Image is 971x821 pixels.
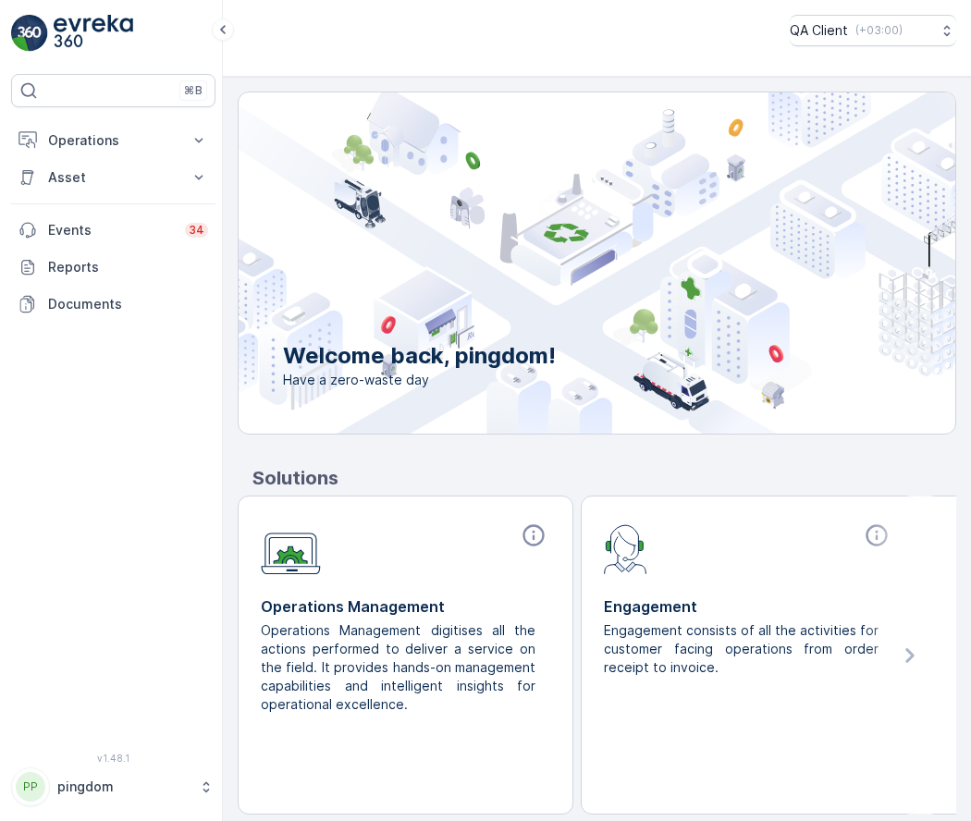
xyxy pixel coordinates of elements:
img: city illustration [155,92,955,434]
p: Welcome back, pingdom! [283,341,556,371]
img: logo_light-DOdMpM7g.png [54,15,133,52]
p: Operations [48,131,178,150]
a: Documents [11,286,215,323]
img: module-icon [261,522,321,575]
img: logo [11,15,48,52]
img: module-icon [604,522,647,574]
p: Events [48,221,174,239]
p: Reports [48,258,208,276]
p: QA Client [790,21,848,40]
p: pingdom [57,778,190,796]
p: Operations Management [261,595,550,618]
button: QA Client(+03:00) [790,15,956,46]
p: Solutions [252,464,956,492]
a: Events34 [11,212,215,249]
p: 34 [189,223,204,238]
p: Operations Management digitises all the actions performed to deliver a service on the field. It p... [261,621,535,714]
a: Reports [11,249,215,286]
p: ⌘B [184,83,203,98]
button: PPpingdom [11,767,215,806]
p: Documents [48,295,208,313]
p: Engagement [604,595,893,618]
p: ( +03:00 ) [855,23,903,38]
span: Have a zero-waste day [283,371,556,389]
button: Asset [11,159,215,196]
button: Operations [11,122,215,159]
div: PP [16,772,45,802]
p: Engagement consists of all the activities for customer facing operations from order receipt to in... [604,621,879,677]
p: Asset [48,168,178,187]
span: v 1.48.1 [11,753,215,764]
